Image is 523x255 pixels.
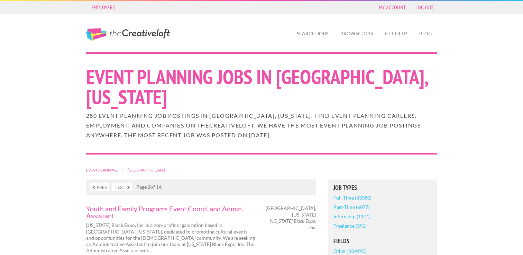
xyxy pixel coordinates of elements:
a: My Account [375,2,409,12]
a: Prev [90,183,109,191]
h2: 280 Event Planning job postings in [GEOGRAPHIC_DATA], [US_STATE]. Find Event Planning careers, em... [86,111,437,140]
a: Log Out [412,2,437,12]
a: Search Jobs [291,26,334,42]
h1: Event Planning Jobs in [GEOGRAPHIC_DATA], [US_STATE] [86,67,437,107]
nav: of 14 [86,179,316,195]
h5: Fields [333,238,432,244]
a: The Creative Loft [86,28,170,41]
em: [US_STATE] Black Expo, Inc. [270,218,316,230]
a: Browse Jobs [335,26,378,42]
a: Next [112,183,132,191]
a: Internship (1101) [333,212,370,221]
a: Full-Time (33080) [333,193,371,202]
a: Blog [414,26,437,42]
a: Youth and Family Programs Event Coord. and Admin. Assistant [86,205,256,219]
a: Event Planning [86,168,117,172]
a: Get Help [379,26,413,42]
h5: Job Types [333,185,432,191]
a: Freelance (391) [333,221,367,230]
a: [GEOGRAPHIC_DATA] [128,168,165,172]
strong: Page 2 [136,184,150,190]
span: [GEOGRAPHIC_DATA], [US_STATE] [266,205,316,218]
p: [US_STATE] Black Expo, Inc. is a non-profit organization based in [GEOGRAPHIC_DATA], [US_STATE], ... [86,222,256,254]
a: Part-Time (6077) [333,202,370,212]
a: Employers [88,2,119,12]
